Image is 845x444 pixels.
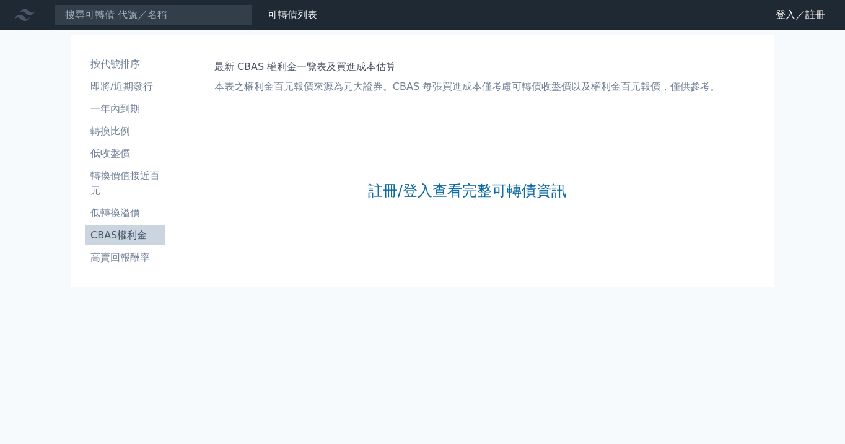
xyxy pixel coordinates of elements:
[85,225,165,245] a: CBAS權利金
[85,102,165,116] li: 一年內到期
[214,79,720,94] p: 本表之權利金百元報價來源為元大證券。CBAS 每張買進成本僅考慮可轉債收盤價以及權利金百元報價，僅供參考。
[85,144,165,163] a: 低收盤價
[85,206,165,220] li: 低轉換溢價
[268,9,317,20] a: 可轉債列表
[214,59,720,74] h1: 最新 CBAS 權利金一覽表及買進成本估算
[85,146,165,161] li: 低收盤價
[85,99,165,119] a: 一年內到期
[85,166,165,201] a: 轉換價值接近百元
[85,79,165,94] li: 即將/近期發行
[85,228,165,243] li: CBAS權利金
[55,4,253,25] input: 搜尋可轉債 代號／名稱
[85,203,165,223] a: 低轉換溢價
[85,250,165,265] li: 高賣回報酬率
[766,5,835,25] a: 登入／註冊
[85,54,165,74] a: 按代號排序
[85,77,165,97] a: 即將/近期發行
[85,248,165,268] a: 高賣回報酬率
[85,121,165,141] a: 轉換比例
[85,168,165,198] li: 轉換價值接近百元
[85,124,165,139] li: 轉換比例
[368,181,566,201] a: 註冊/登入查看完整可轉債資訊
[85,57,165,72] li: 按代號排序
